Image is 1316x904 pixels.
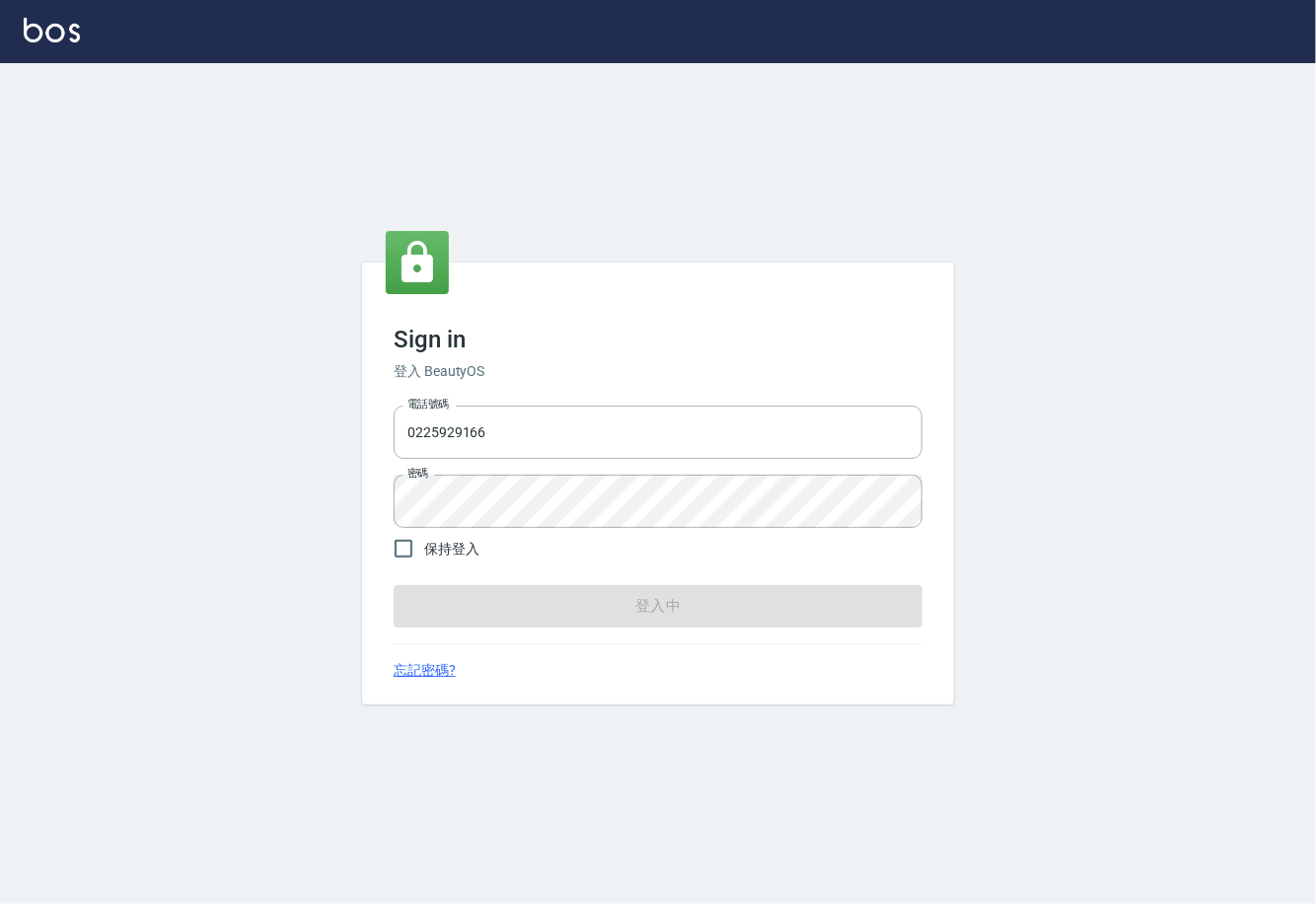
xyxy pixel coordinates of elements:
[24,18,80,42] img: Logo
[394,326,922,353] h3: Sign in
[407,466,428,481] label: 密碼
[424,539,479,560] span: 保持登入
[394,361,922,382] h6: 登入 BeautyOS
[394,660,456,681] a: 忘記密碼?
[407,397,449,412] label: 電話號碼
